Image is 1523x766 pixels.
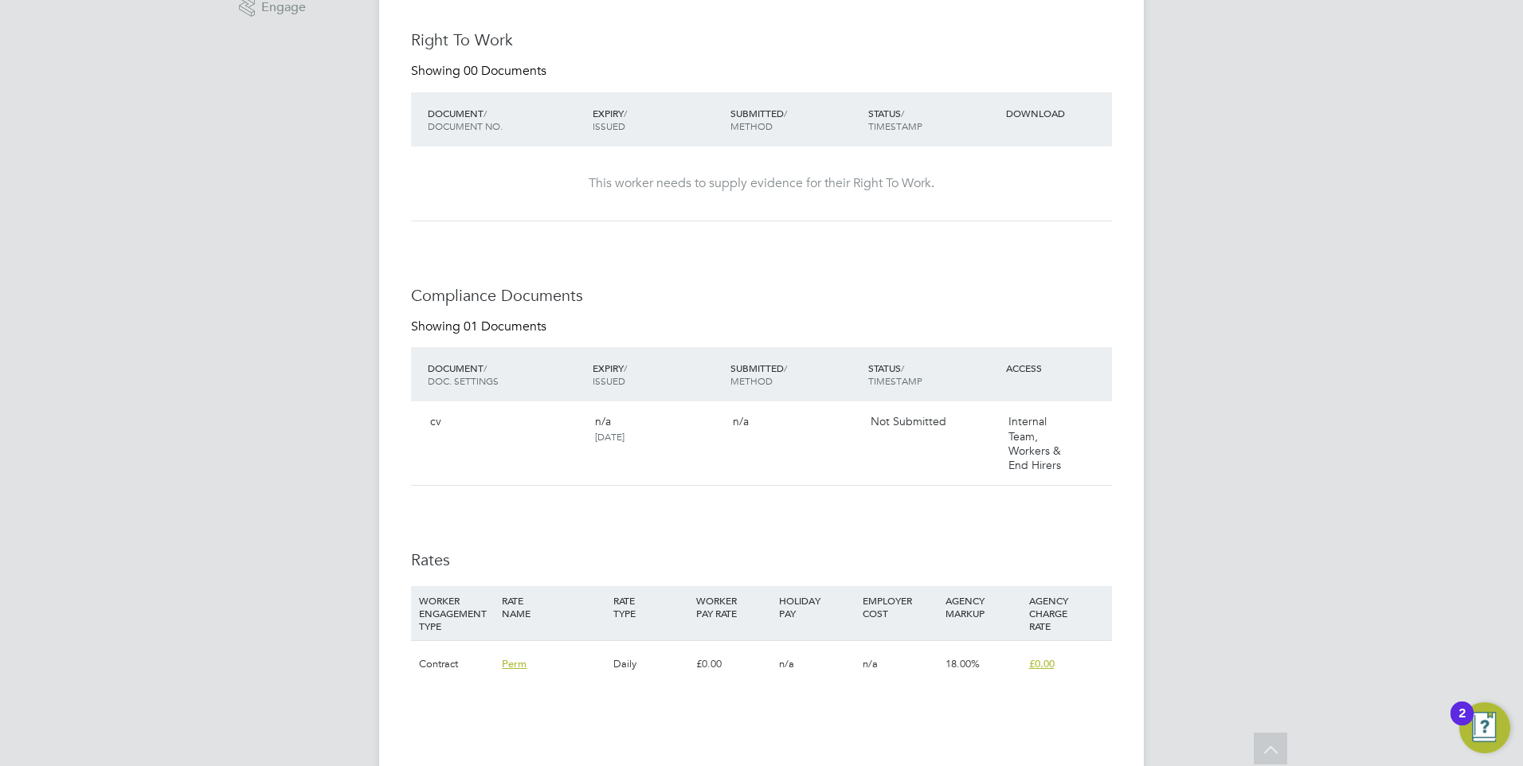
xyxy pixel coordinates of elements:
[609,586,692,627] div: RATE TYPE
[595,414,611,428] span: n/a
[428,119,503,132] span: DOCUMENT NO.
[784,107,787,119] span: /
[733,414,749,428] span: n/a
[871,414,946,428] span: Not Submitted
[464,319,546,334] span: 01 Documents
[730,374,773,387] span: METHOD
[411,63,550,80] div: Showing
[484,362,487,374] span: /
[502,657,527,670] span: Perm
[1025,586,1108,640] div: AGENCY CHARGE RATE
[901,107,904,119] span: /
[415,586,498,640] div: WORKER ENGAGEMENT TYPE
[624,362,627,374] span: /
[775,586,858,627] div: HOLIDAY PAY
[1458,713,1466,734] div: 2
[411,319,550,335] div: Showing
[624,107,627,119] span: /
[424,99,589,140] div: DOCUMENT
[411,285,1112,306] h3: Compliance Documents
[1002,354,1112,382] div: ACCESS
[942,586,1024,627] div: AGENCY MARKUP
[589,354,726,395] div: EXPIRY
[498,586,609,627] div: RATE NAME
[784,362,787,374] span: /
[779,657,794,670] span: n/a
[868,119,922,132] span: TIMESTAMP
[863,657,878,670] span: n/a
[261,1,306,14] span: Engage
[1002,99,1112,127] div: DOWNLOAD
[424,354,589,395] div: DOCUMENT
[864,354,1002,395] div: STATUS
[464,63,546,79] span: 00 Documents
[1459,702,1510,753] button: Open Resource Center, 2 new notifications
[411,549,1112,570] h3: Rates
[692,586,775,627] div: WORKER PAY RATE
[484,107,487,119] span: /
[859,586,942,627] div: EMPLOYER COST
[901,362,904,374] span: /
[430,414,441,428] span: cv
[864,99,1002,140] div: STATUS
[692,641,775,687] div: £0.00
[589,99,726,140] div: EXPIRY
[427,175,1096,192] div: This worker needs to supply evidence for their Right To Work.
[726,99,864,140] div: SUBMITTED
[1029,657,1055,670] span: £0.00
[415,641,498,687] div: Contract
[730,119,773,132] span: METHOD
[595,430,624,443] span: [DATE]
[726,354,864,395] div: SUBMITTED
[411,29,1112,50] h3: Right To Work
[1008,414,1061,472] span: Internal Team, Workers & End Hirers
[593,374,625,387] span: ISSUED
[609,641,692,687] div: Daily
[868,374,922,387] span: TIMESTAMP
[428,374,499,387] span: DOC. SETTINGS
[946,657,980,670] span: 18.00%
[593,119,625,132] span: ISSUED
